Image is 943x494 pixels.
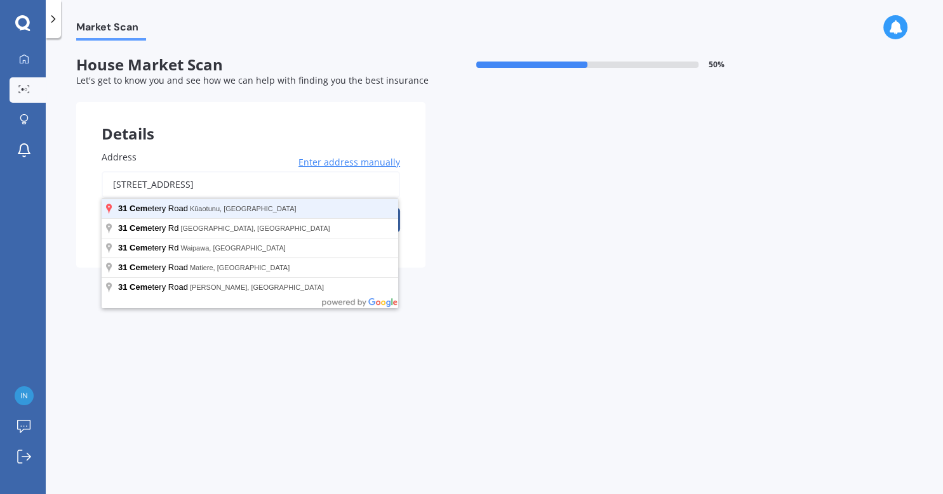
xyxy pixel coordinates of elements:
[130,223,147,233] span: Cem
[118,204,190,213] span: etery Road
[118,243,147,252] span: 31 Cem
[298,156,400,169] span: Enter address manually
[118,243,180,252] span: etery Rd
[180,224,330,232] span: [GEOGRAPHIC_DATA], [GEOGRAPHIC_DATA]
[15,386,34,405] img: b98872ab05b8530151c2b400a9d1587a
[76,21,146,38] span: Market Scan
[190,205,297,212] span: Kūaotunu, [GEOGRAPHIC_DATA]
[76,74,429,86] span: Let's get to know you and see how we can help with finding you the best insurance
[190,283,324,291] span: [PERSON_NAME], [GEOGRAPHIC_DATA]
[76,102,425,140] div: Details
[180,244,285,252] span: Waipawa, [GEOGRAPHIC_DATA]
[102,151,137,163] span: Address
[118,223,127,233] span: 31
[102,171,400,198] input: Enter address
[118,282,190,292] span: etery Road
[118,204,127,213] span: 31
[118,223,180,233] span: etery Rd
[709,60,725,69] span: 50 %
[76,56,425,74] span: House Market Scan
[118,282,147,292] span: 31 Cem
[118,263,147,272] span: 31 Cem
[190,264,290,271] span: Matiere, [GEOGRAPHIC_DATA]
[118,263,190,272] span: etery Road
[130,204,147,213] span: Cem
